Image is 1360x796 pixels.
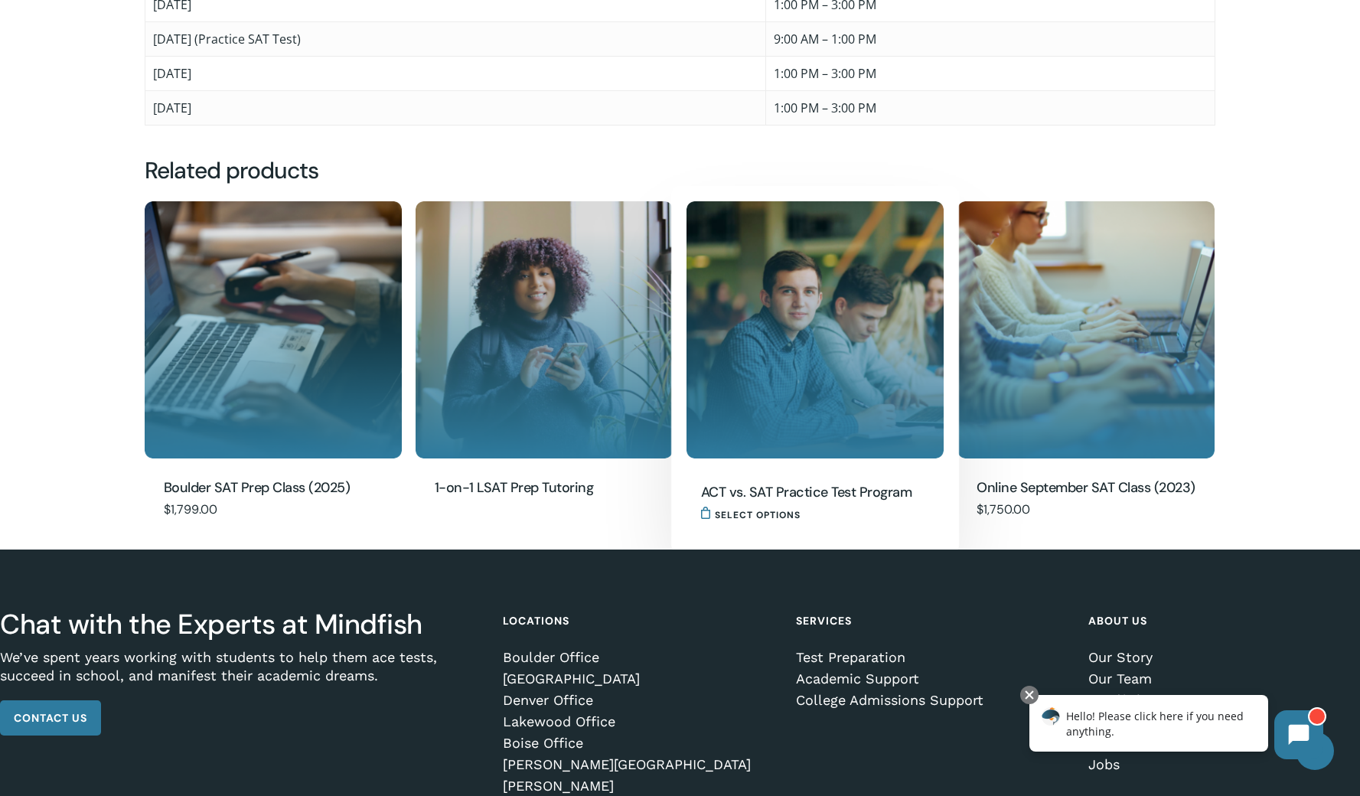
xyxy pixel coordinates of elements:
td: [DATE] (Practice SAT Test) [145,22,765,57]
td: 1:00 PM – 3:00 PM [765,91,1215,126]
span: $ [977,501,983,517]
a: 1-on-1 LSAT Prep Tutoring [416,201,673,458]
a: Boise Office [503,736,768,751]
span: $ [164,501,171,517]
td: 9:00 AM – 1:00 PM [765,22,1215,57]
a: [PERSON_NAME][GEOGRAPHIC_DATA] [503,757,768,772]
img: ACT SAT Pactice Test 1 [687,201,944,458]
a: Test Preparation [796,650,1062,665]
img: Online SAT Prep 14 [145,201,402,458]
a: Boulder SAT Prep Class (2025) [164,478,383,499]
a: 1-on-1 LSAT Prep Tutoring [435,478,654,499]
a: [GEOGRAPHIC_DATA] [503,671,768,687]
a: College Admissions Support [796,693,1062,708]
bdi: 1,750.00 [977,501,1030,517]
td: [DATE] [145,57,765,91]
a: Boulder SAT Prep Class (2025) [145,201,402,458]
a: Our Team [1088,671,1354,687]
a: Boulder Office [503,650,768,665]
h2: Related products [145,155,1216,186]
a: Add to cart: “ACT vs. SAT Practice Test Program” [701,507,801,520]
h4: Services [796,607,1062,635]
span: Contact Us [14,710,87,726]
td: 1:00 PM – 3:00 PM [765,57,1215,91]
span: Select options [715,506,801,524]
iframe: Chatbot [1013,683,1339,775]
a: Denver Office [503,693,768,708]
img: Online SAT Prep 13 [957,201,1215,458]
td: [DATE] [145,91,765,126]
a: ACT vs. SAT Practice Test Program [701,482,920,504]
a: Lakewood Office [503,714,768,729]
a: [PERSON_NAME] [503,778,768,794]
a: Academic Support [796,671,1062,687]
h4: About Us [1088,607,1354,635]
bdi: 1,799.00 [164,501,217,517]
a: Our Story [1088,650,1354,665]
a: Online September SAT Class (2023) [977,478,1195,499]
h4: Locations [503,607,768,635]
a: ACT vs. SAT Practice Test Program [687,201,944,458]
a: Online September SAT Class (2023) [957,201,1215,458]
img: LSAT [416,201,673,458]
